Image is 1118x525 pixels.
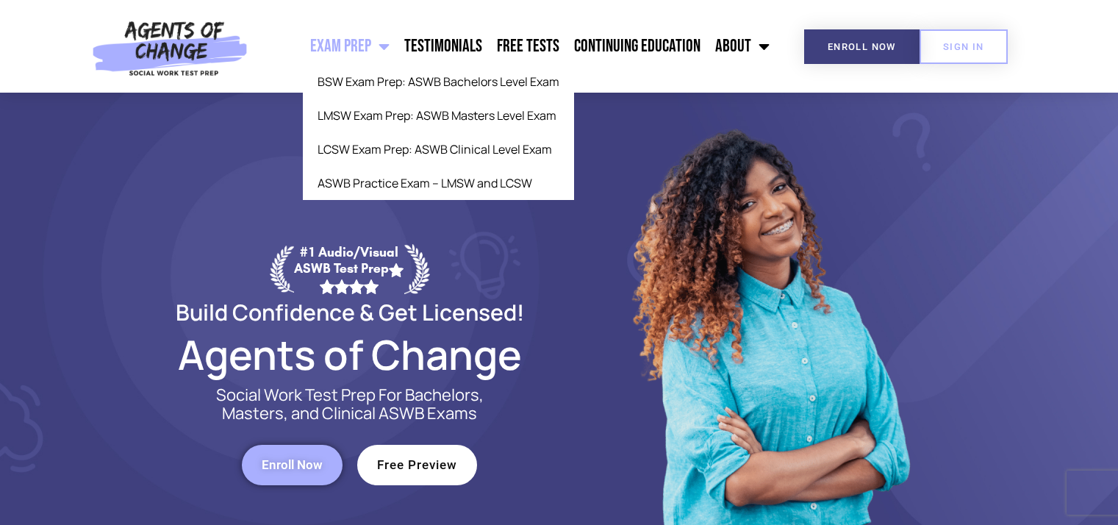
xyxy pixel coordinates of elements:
[303,65,574,99] a: BSW Exam Prep: ASWB Bachelors Level Exam
[397,28,490,65] a: Testimonials
[357,445,477,485] a: Free Preview
[567,28,708,65] a: Continuing Education
[377,459,457,471] span: Free Preview
[242,445,343,485] a: Enroll Now
[303,132,574,166] a: LCSW Exam Prep: ASWB Clinical Level Exam
[255,28,777,65] nav: Menu
[303,65,574,200] ul: Exam Prep
[490,28,567,65] a: Free Tests
[920,29,1008,64] a: SIGN IN
[943,42,984,51] span: SIGN IN
[140,301,559,323] h2: Build Confidence & Get Licensed!
[828,42,896,51] span: Enroll Now
[294,244,404,293] div: #1 Audio/Visual ASWB Test Prep
[262,459,323,471] span: Enroll Now
[708,28,777,65] a: About
[199,386,501,423] p: Social Work Test Prep For Bachelors, Masters, and Clinical ASWB Exams
[804,29,920,64] a: Enroll Now
[303,28,397,65] a: Exam Prep
[303,166,574,200] a: ASWB Practice Exam – LMSW and LCSW
[140,337,559,371] h2: Agents of Change
[303,99,574,132] a: LMSW Exam Prep: ASWB Masters Level Exam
